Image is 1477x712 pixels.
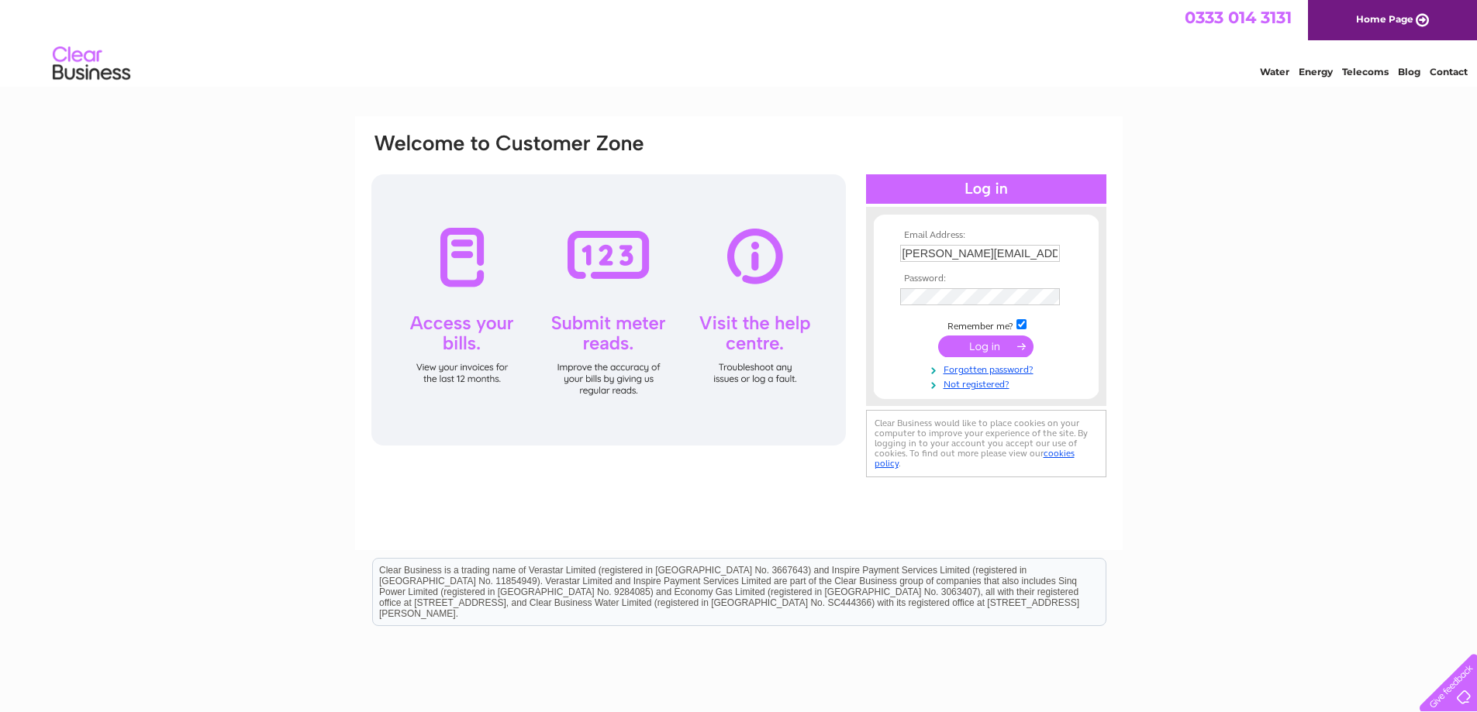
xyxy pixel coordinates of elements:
[52,40,131,88] img: logo.png
[1398,66,1420,77] a: Blog
[866,410,1106,477] div: Clear Business would like to place cookies on your computer to improve your experience of the sit...
[938,335,1034,357] input: Submit
[896,273,1076,284] th: Password:
[373,9,1106,75] div: Clear Business is a trading name of Verastar Limited (registered in [GEOGRAPHIC_DATA] No. 3667643...
[896,317,1076,332] td: Remember me?
[1430,66,1468,77] a: Contact
[1260,66,1289,77] a: Water
[1342,66,1389,77] a: Telecoms
[896,230,1076,241] th: Email Address:
[900,361,1076,376] a: Forgotten password?
[875,448,1075,469] a: cookies policy
[1185,8,1292,27] a: 0333 014 3131
[1299,66,1333,77] a: Energy
[900,376,1076,390] a: Not registered?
